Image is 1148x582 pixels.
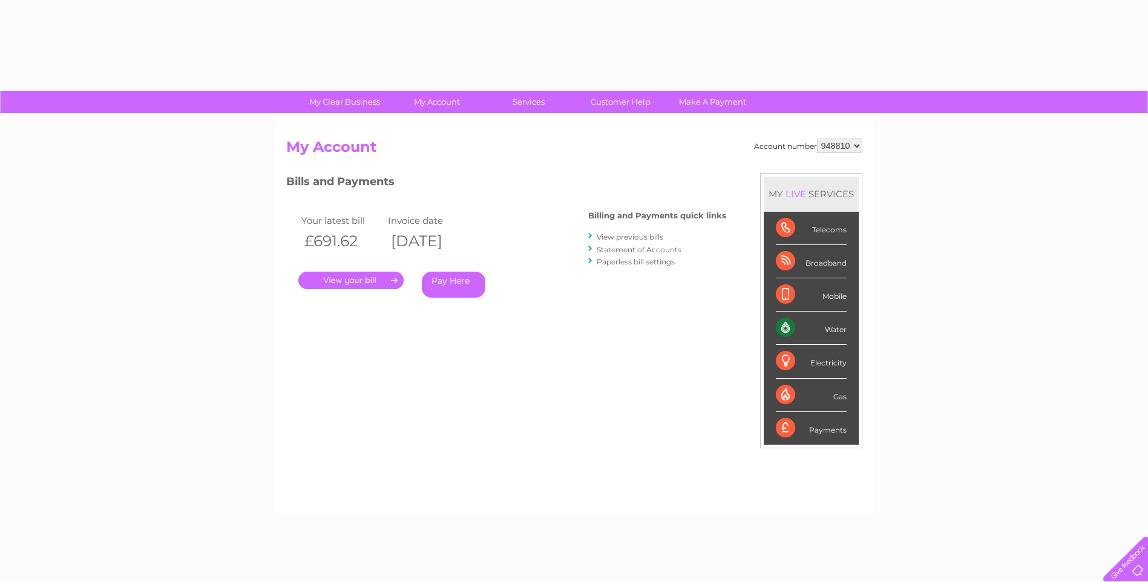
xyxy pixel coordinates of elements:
[387,91,487,113] a: My Account
[298,229,385,253] th: £691.62
[776,312,847,345] div: Water
[298,212,385,229] td: Your latest bill
[754,139,862,153] div: Account number
[776,212,847,245] div: Telecoms
[776,278,847,312] div: Mobile
[776,245,847,278] div: Broadband
[385,212,472,229] td: Invoice date
[295,91,395,113] a: My Clear Business
[764,177,859,211] div: MY SERVICES
[286,139,862,162] h2: My Account
[571,91,671,113] a: Customer Help
[422,272,485,298] a: Pay Here
[385,229,472,253] th: [DATE]
[597,257,675,266] a: Paperless bill settings
[588,211,726,220] h4: Billing and Payments quick links
[776,412,847,445] div: Payments
[776,345,847,378] div: Electricity
[783,188,809,200] div: LIVE
[663,91,763,113] a: Make A Payment
[776,379,847,412] div: Gas
[597,232,663,241] a: View previous bills
[479,91,579,113] a: Services
[286,173,726,194] h3: Bills and Payments
[298,272,404,289] a: .
[597,245,681,254] a: Statement of Accounts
